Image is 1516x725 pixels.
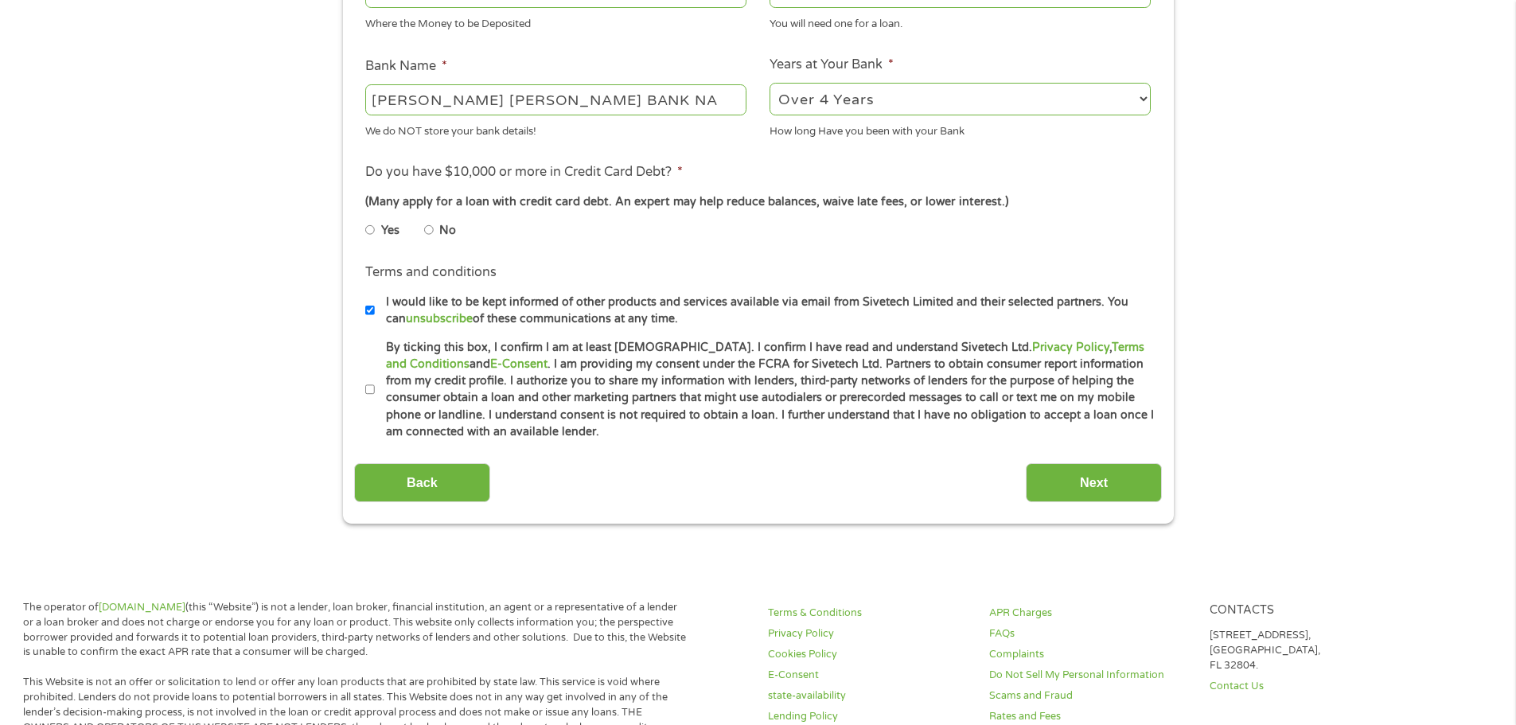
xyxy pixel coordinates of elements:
[989,626,1191,641] a: FAQs
[989,709,1191,724] a: Rates and Fees
[770,11,1151,33] div: You will need one for a loan.
[1026,463,1162,502] input: Next
[1210,603,1412,618] h4: Contacts
[490,357,548,371] a: E-Consent
[375,339,1156,441] label: By ticking this box, I confirm I am at least [DEMOGRAPHIC_DATA]. I confirm I have read and unders...
[365,164,683,181] label: Do you have $10,000 or more in Credit Card Debt?
[386,341,1144,371] a: Terms and Conditions
[989,688,1191,704] a: Scams and Fraud
[23,600,687,661] p: The operator of (this “Website”) is not a lender, loan broker, financial institution, an agent or...
[365,193,1150,211] div: (Many apply for a loan with credit card debt. An expert may help reduce balances, waive late fees...
[768,626,970,641] a: Privacy Policy
[770,118,1151,139] div: How long Have you been with your Bank
[365,11,746,33] div: Where the Money to be Deposited
[770,57,894,73] label: Years at Your Bank
[99,601,185,614] a: [DOMAIN_NAME]
[989,606,1191,621] a: APR Charges
[365,118,746,139] div: We do NOT store your bank details!
[768,668,970,683] a: E-Consent
[768,688,970,704] a: state-availability
[989,668,1191,683] a: Do Not Sell My Personal Information
[439,222,456,240] label: No
[768,709,970,724] a: Lending Policy
[1210,679,1412,694] a: Contact Us
[381,222,399,240] label: Yes
[354,463,490,502] input: Back
[1032,341,1109,354] a: Privacy Policy
[375,294,1156,328] label: I would like to be kept informed of other products and services available via email from Sivetech...
[406,312,473,325] a: unsubscribe
[768,647,970,662] a: Cookies Policy
[768,606,970,621] a: Terms & Conditions
[365,264,497,281] label: Terms and conditions
[1210,628,1412,673] p: [STREET_ADDRESS], [GEOGRAPHIC_DATA], FL 32804.
[365,58,447,75] label: Bank Name
[989,647,1191,662] a: Complaints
